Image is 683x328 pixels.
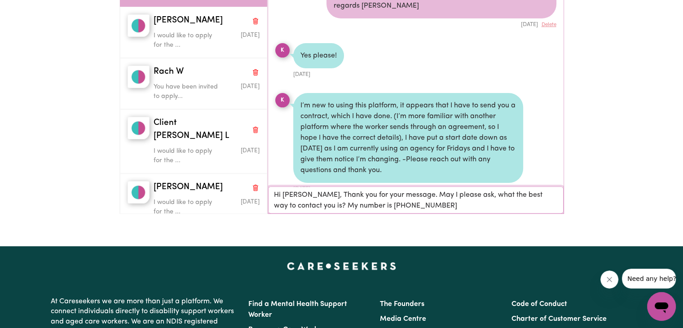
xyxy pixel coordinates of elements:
div: [DATE] [293,183,523,193]
img: Henry C [128,181,150,204]
p: I would like to apply for the ... [154,198,224,217]
iframe: Button to launch messaging window [647,292,676,321]
p: I would like to apply for the ... [154,146,224,166]
iframe: Close message [600,270,618,288]
div: K [275,43,290,58]
button: Client Morayfield LClient [PERSON_NAME] LDelete conversationI would like to apply for the ...Mess... [120,109,267,173]
img: Rach W [128,66,150,88]
p: I would like to apply for the ... [154,31,224,50]
button: Henry C[PERSON_NAME]Delete conversationI would like to apply for the ...Message sent on April 4, ... [120,173,267,225]
iframe: Message from company [622,269,676,288]
a: The Founders [380,301,424,308]
div: Yes please! [293,43,344,68]
button: Delete [542,21,556,29]
span: [PERSON_NAME] [154,181,223,194]
img: Client Morayfield L [128,117,150,139]
button: Delete conversation [251,66,260,78]
button: Janice C[PERSON_NAME]Delete conversationI would like to apply for the ...Message sent on August 3... [120,7,267,58]
div: [DATE] [293,68,344,79]
span: Message sent on February 1, 2025 [240,148,259,154]
span: [PERSON_NAME] [154,14,223,27]
div: I’m new to using this platform, it appears that I have to send you a contract, which I have done.... [293,93,523,183]
span: Message sent on August 3, 2025 [240,32,259,38]
textarea: Hi [PERSON_NAME], Thank you for your message. May I please ask, what the best way to contact you ... [268,186,564,213]
span: Message sent on April 4, 2024 [240,199,259,205]
button: Delete conversation [251,124,260,136]
div: K [275,93,290,107]
span: Message sent on March 4, 2025 [240,84,259,89]
button: Delete conversation [251,15,260,27]
span: Need any help? [5,6,54,13]
button: Rach WRach WDelete conversationYou have been invited to apply...Message sent on March 4, 2025 [120,58,267,109]
span: Rach W [154,66,184,79]
a: Careseekers home page [287,262,396,270]
span: Client [PERSON_NAME] L [154,117,247,143]
div: [DATE] [326,18,556,29]
img: Janice C [128,14,150,37]
a: Find a Mental Health Support Worker [248,301,347,319]
button: Delete conversation [251,182,260,193]
a: Media Centre [380,315,426,323]
a: Charter of Customer Service [511,315,607,323]
a: Code of Conduct [511,301,567,308]
p: You have been invited to apply... [154,82,224,102]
